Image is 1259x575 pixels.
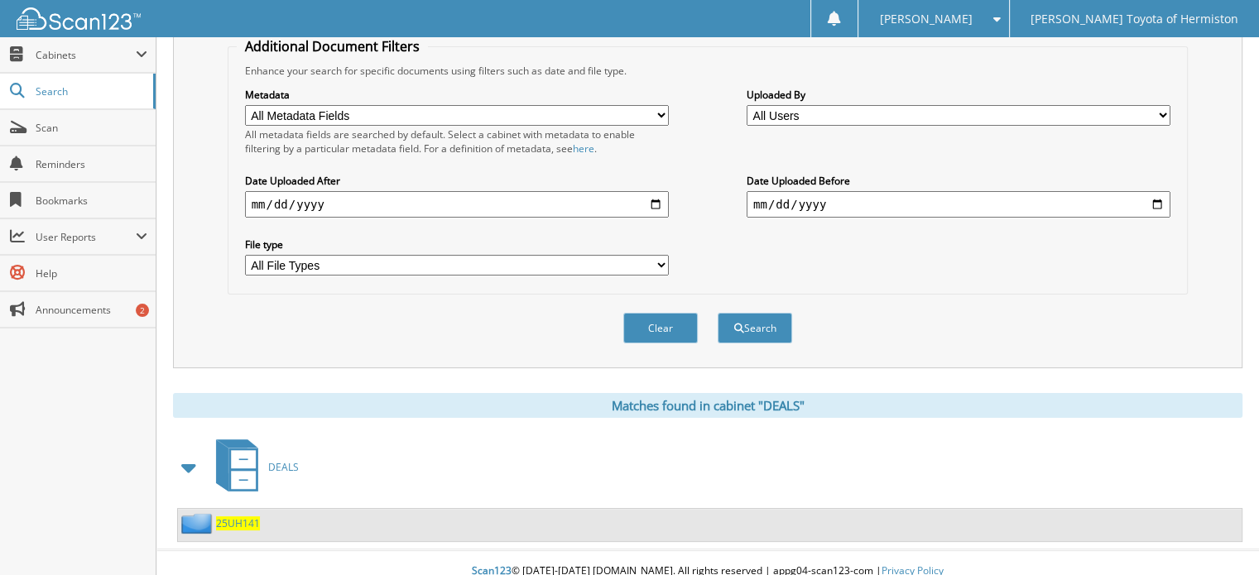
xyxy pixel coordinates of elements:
[1031,14,1238,24] span: [PERSON_NAME] Toyota of Hermiston
[181,513,216,534] img: folder2.png
[237,37,428,55] legend: Additional Document Filters
[36,121,147,135] span: Scan
[1176,496,1259,575] iframe: Chat Widget
[36,84,145,98] span: Search
[173,393,1242,418] div: Matches found in cabinet "DEALS"
[216,516,260,530] a: 25UH141
[268,460,299,474] span: DEALS
[747,191,1170,218] input: end
[747,88,1170,102] label: Uploaded By
[206,434,299,500] a: DEALS
[36,303,147,317] span: Announcements
[36,157,147,171] span: Reminders
[718,313,792,343] button: Search
[17,7,141,30] img: scan123-logo-white.svg
[245,191,669,218] input: start
[245,174,669,188] label: Date Uploaded After
[245,88,669,102] label: Metadata
[237,64,1180,78] div: Enhance your search for specific documents using filters such as date and file type.
[623,313,698,343] button: Clear
[136,304,149,317] div: 2
[879,14,972,24] span: [PERSON_NAME]
[36,48,136,62] span: Cabinets
[245,237,669,252] label: File type
[573,141,594,156] a: here
[36,230,136,244] span: User Reports
[245,127,669,156] div: All metadata fields are searched by default. Select a cabinet with metadata to enable filtering b...
[747,174,1170,188] label: Date Uploaded Before
[36,194,147,208] span: Bookmarks
[36,266,147,280] span: Help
